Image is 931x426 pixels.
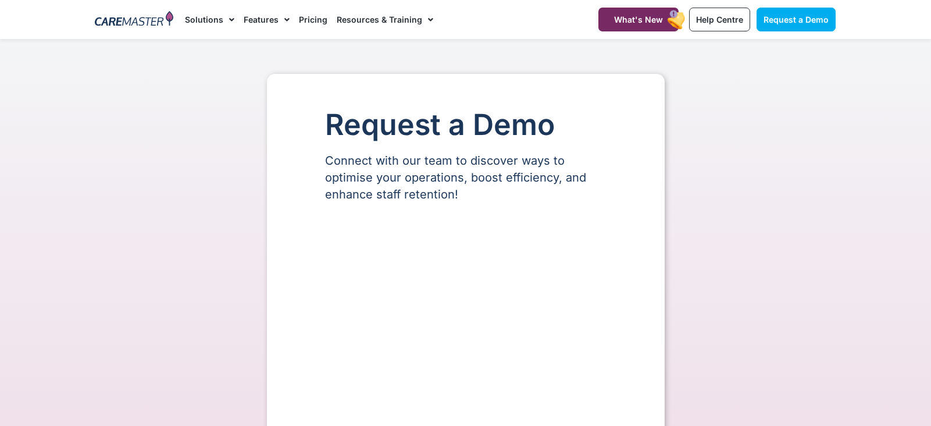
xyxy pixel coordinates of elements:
h1: Request a Demo [325,109,607,141]
a: What's New [598,8,679,31]
span: Request a Demo [764,15,829,24]
a: Request a Demo [757,8,836,31]
a: Help Centre [689,8,750,31]
span: What's New [614,15,663,24]
img: CareMaster Logo [95,11,173,29]
p: Connect with our team to discover ways to optimise your operations, boost efficiency, and enhance... [325,152,607,203]
span: Help Centre [696,15,743,24]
